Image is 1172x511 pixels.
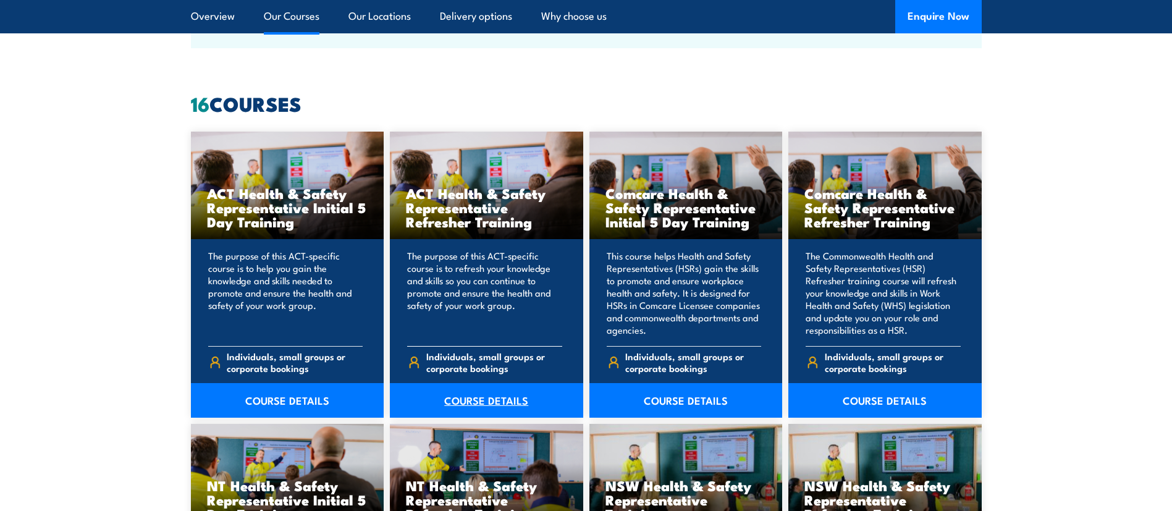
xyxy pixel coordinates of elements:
[426,350,562,374] span: Individuals, small groups or corporate bookings
[390,383,583,418] a: COURSE DETAILS
[607,250,762,336] p: This course helps Health and Safety Representatives (HSRs) gain the skills to promote and ensure ...
[804,186,966,229] h3: Comcare Health & Safety Representative Refresher Training
[589,383,783,418] a: COURSE DETAILS
[191,88,209,119] strong: 16
[191,95,982,112] h2: COURSES
[407,250,562,336] p: The purpose of this ACT-specific course is to refresh your knowledge and skills so you can contin...
[788,383,982,418] a: COURSE DETAILS
[625,350,761,374] span: Individuals, small groups or corporate bookings
[825,350,961,374] span: Individuals, small groups or corporate bookings
[208,250,363,336] p: The purpose of this ACT-specific course is to help you gain the knowledge and skills needed to pr...
[406,186,567,229] h3: ACT Health & Safety Representative Refresher Training
[227,350,363,374] span: Individuals, small groups or corporate bookings
[605,186,767,229] h3: Comcare Health & Safety Representative Initial 5 Day Training
[207,186,368,229] h3: ACT Health & Safety Representative Initial 5 Day Training
[191,383,384,418] a: COURSE DETAILS
[806,250,961,336] p: The Commonwealth Health and Safety Representatives (HSR) Refresher training course will refresh y...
